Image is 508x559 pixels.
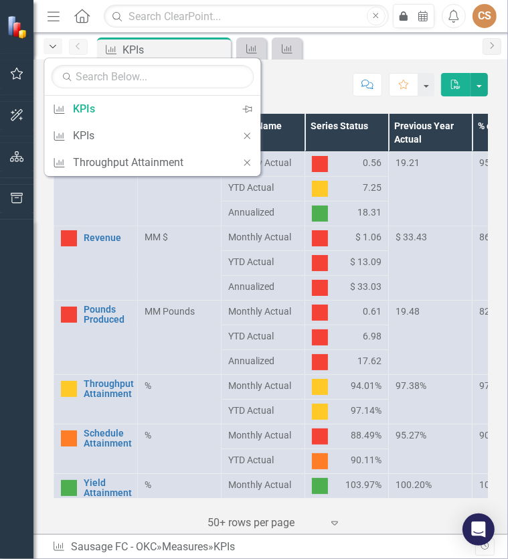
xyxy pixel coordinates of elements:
a: Throughput Attainment [84,379,134,400]
span: % [145,479,151,490]
span: 90.11% [351,453,382,469]
div: Open Intercom Messenger [462,513,495,546]
a: Pounds Produced [84,305,131,325]
span: Monthly Actual [228,305,298,318]
img: Below Plan [312,255,328,271]
span: 0.56 [363,156,382,172]
img: Below Plan [312,428,328,445]
a: Schedule Attainment [84,428,132,449]
img: Below Plan [312,354,328,370]
span: % [145,380,151,391]
a: Yield Attainment [84,478,132,499]
span: MM $ [145,232,168,242]
img: Below Plan [312,280,328,296]
span: Monthly Actual [228,428,298,442]
span: YTD Actual [228,453,298,467]
div: KPIs [122,42,228,58]
img: Below Plan [61,230,77,246]
span: 6.98 [363,329,382,345]
span: 17.62 [357,354,382,370]
input: Search Below... [51,65,254,88]
img: Warning [61,430,77,447]
img: ClearPoint Strategy [7,15,30,39]
a: KPIs [44,96,234,121]
img: Caution [312,404,328,420]
span: Monthly Actual [228,379,298,392]
img: Below Plan [61,307,77,323]
input: Search ClearPoint... [104,5,388,28]
img: Warning [312,453,328,469]
img: Above Target [312,206,328,222]
span: $ 33.43 [396,232,427,242]
span: 7.25 [363,181,382,197]
span: 94.01% [351,379,382,395]
a: Sausage FC - OKC [71,540,157,553]
span: Annualized [228,354,298,368]
img: Above Target [312,478,328,494]
span: 88.49% [351,428,382,445]
span: 18.31 [357,206,382,222]
span: YTD Actual [228,181,298,194]
img: Caution [312,379,328,395]
span: $ 1.06 [355,230,382,246]
div: » » [52,540,475,555]
button: CS [473,4,497,28]
span: Monthly Actual [228,478,298,491]
img: Below Plan [312,230,328,246]
span: 19.48 [396,306,420,317]
a: Revenue [84,233,131,243]
span: 19.21 [396,157,420,168]
a: KPIs [44,123,234,148]
span: 97.14% [351,404,382,420]
img: Caution [61,381,77,397]
a: Throughput Attainment [44,150,234,175]
span: YTD Actual [228,255,298,268]
span: 0.61 [363,305,382,321]
span: Annualized [228,206,298,219]
img: Below Plan [312,329,328,345]
div: KPIs [73,127,227,144]
span: Monthly Actual [228,156,298,169]
img: Below Plan [312,305,328,321]
span: Annualized [228,280,298,293]
span: 100.20% [396,479,432,490]
span: $ 33.03 [350,280,382,296]
span: 97.38% [396,380,426,391]
span: $ 13.09 [350,255,382,271]
span: YTD Actual [228,329,298,343]
img: Below Plan [312,156,328,172]
span: 95.27% [396,430,426,441]
span: MM Pounds [145,306,195,317]
span: YTD Actual [228,404,298,417]
span: 103.97% [345,478,382,494]
img: Caution [312,181,328,197]
span: % [145,430,151,441]
img: Above Target [61,480,77,496]
div: KPIs [214,540,235,553]
div: Throughput Attainment [73,154,227,171]
a: Measures [162,540,208,553]
span: Monthly Actual [228,230,298,244]
div: KPIs [73,100,227,117]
